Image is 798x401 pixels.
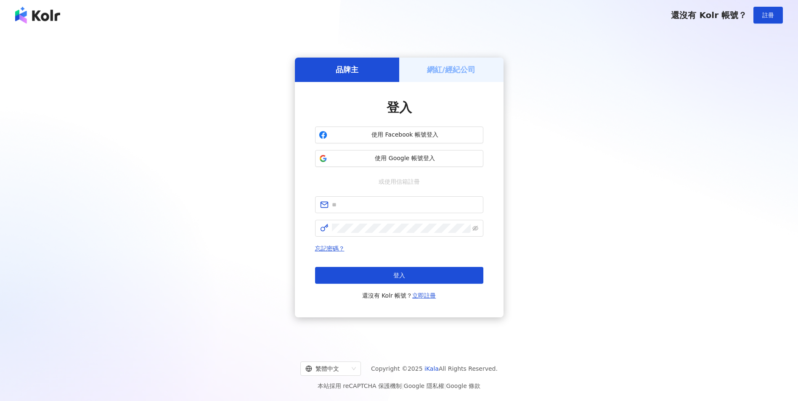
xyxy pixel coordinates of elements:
[427,64,475,75] h5: 網紅/經紀公司
[305,362,348,375] div: 繁體中文
[362,290,436,301] span: 還沒有 Kolr 帳號？
[315,127,483,143] button: 使用 Facebook 帳號登入
[373,177,426,186] span: 或使用信箱註冊
[15,7,60,24] img: logo
[336,64,358,75] h5: 品牌主
[331,154,480,163] span: 使用 Google 帳號登入
[318,381,480,391] span: 本站採用 reCAPTCHA 保護機制
[371,364,498,374] span: Copyright © 2025 All Rights Reserved.
[315,245,345,252] a: 忘記密碼？
[393,272,405,279] span: 登入
[444,383,446,389] span: |
[424,365,439,372] a: iKala
[762,12,774,18] span: 註冊
[404,383,444,389] a: Google 隱私權
[671,10,747,20] span: 還沒有 Kolr 帳號？
[753,7,783,24] button: 註冊
[472,225,478,231] span: eye-invisible
[315,150,483,167] button: 使用 Google 帳號登入
[412,292,436,299] a: 立即註冊
[402,383,404,389] span: |
[446,383,480,389] a: Google 條款
[387,100,412,115] span: 登入
[331,131,480,139] span: 使用 Facebook 帳號登入
[315,267,483,284] button: 登入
